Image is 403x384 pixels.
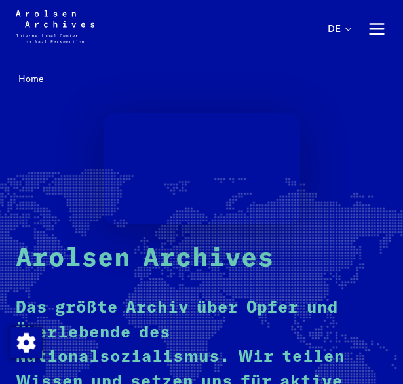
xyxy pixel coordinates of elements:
strong: Arolsen Archives [16,246,274,272]
button: Deutsch, Sprachauswahl [328,23,351,55]
nav: Primär [328,10,387,47]
img: Zustimmung ändern [10,327,42,358]
span: Home [18,73,44,85]
nav: Breadcrumb [16,69,387,88]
